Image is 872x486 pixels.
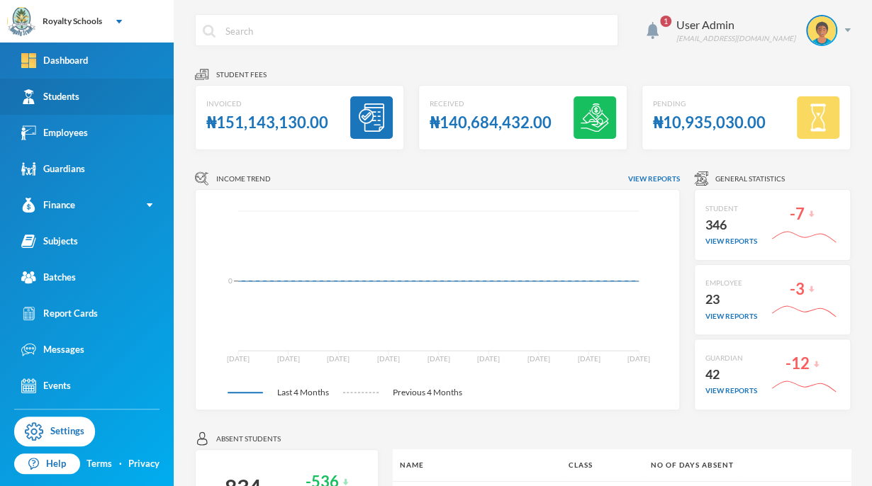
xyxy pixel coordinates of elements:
[676,16,795,33] div: User Admin
[653,98,766,109] div: Pending
[705,236,757,247] div: view reports
[642,85,851,150] a: Pending₦10,935,030.00
[660,16,671,27] span: 1
[379,386,476,399] span: Previous 4 Months
[653,109,766,137] div: ₦10,935,030.00
[21,198,75,213] div: Finance
[206,98,328,109] div: Invoiced
[14,417,95,446] a: Settings
[430,98,552,109] div: Received
[705,278,757,288] div: EMPLOYEE
[203,25,216,38] img: search
[705,214,757,237] div: 346
[43,15,102,28] div: Royalty Schools
[21,378,71,393] div: Events
[216,174,271,184] span: Income Trend
[477,354,500,363] tspan: [DATE]
[807,16,836,45] img: STUDENT
[277,354,300,363] tspan: [DATE]
[715,174,785,184] span: General Statistics
[393,449,561,481] th: Name
[705,363,757,386] div: 42
[676,33,795,44] div: [EMAIL_ADDRESS][DOMAIN_NAME]
[527,354,550,363] tspan: [DATE]
[21,270,76,285] div: Batches
[327,354,350,363] tspan: [DATE]
[216,69,267,80] span: Student fees
[705,288,757,311] div: 23
[263,386,343,399] span: Last 4 Months
[195,85,404,150] a: Invoiced₦151,143,130.00
[705,311,757,322] div: view reports
[21,234,78,249] div: Subjects
[430,109,552,137] div: ₦140,684,432.00
[224,15,610,47] input: Search
[21,162,85,176] div: Guardians
[786,350,810,378] div: -12
[561,449,644,481] th: Class
[644,449,741,481] th: No of days absent
[427,354,450,363] tspan: [DATE]
[377,354,400,363] tspan: [DATE]
[216,434,281,444] span: Absent students
[206,109,328,137] div: ₦151,143,130.00
[227,354,250,363] tspan: [DATE]
[119,457,122,471] div: ·
[21,125,88,140] div: Employees
[21,53,88,68] div: Dashboard
[21,342,84,357] div: Messages
[14,453,80,475] a: Help
[628,174,680,184] span: View reports
[790,200,805,228] div: -7
[705,353,757,363] div: GUARDIAN
[128,457,160,471] a: Privacy
[228,276,233,285] tspan: 0
[86,457,112,471] a: Terms
[790,276,805,303] div: -3
[705,203,757,214] div: STUDENT
[577,354,600,363] tspan: [DATE]
[21,306,98,321] div: Report Cards
[705,385,757,396] div: view reports
[21,89,79,104] div: Students
[8,8,36,36] img: logo
[627,354,650,363] tspan: [DATE]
